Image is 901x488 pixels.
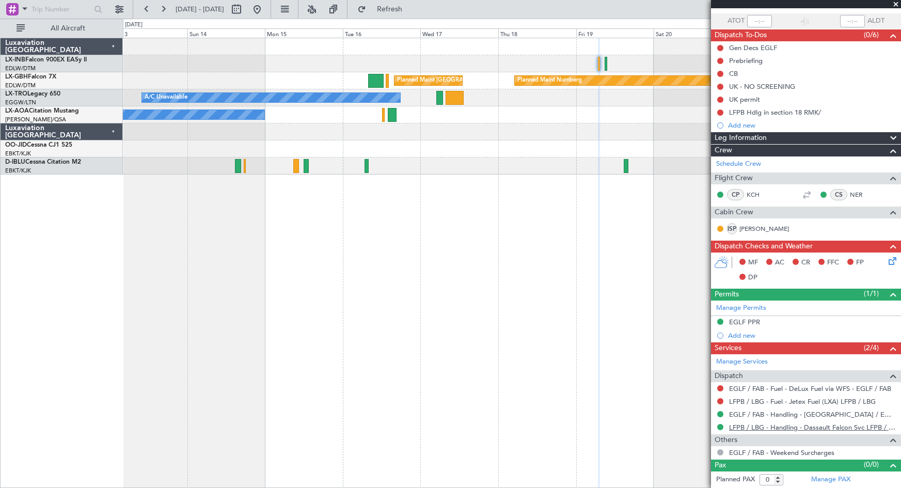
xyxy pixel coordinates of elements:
span: Leg Information [715,132,767,144]
input: --:-- [747,15,772,27]
span: LX-TRO [5,91,27,97]
div: CB [729,69,738,78]
a: D-IBLUCessna Citation M2 [5,159,81,165]
a: EBKT/KJK [5,150,31,158]
span: Dispatch [715,370,743,382]
span: Cabin Crew [715,207,753,218]
span: ATOT [728,16,745,26]
a: NER [850,190,873,199]
a: LX-INBFalcon 900EX EASy II [5,57,87,63]
span: (2/4) [864,342,879,353]
div: Add new [728,121,896,130]
span: FFC [827,258,839,268]
a: EBKT/KJK [5,167,31,175]
div: Wed 17 [420,28,498,38]
div: CP [727,189,744,200]
a: Schedule Crew [716,159,761,169]
div: CS [830,189,847,200]
a: [PERSON_NAME] [739,224,789,233]
a: LX-GBHFalcon 7X [5,74,56,80]
div: Mon 15 [265,28,343,38]
a: LFPB / LBG - Fuel - Jetex Fuel (LXA) LFPB / LBG [729,397,876,406]
div: Sat 20 [654,28,732,38]
a: EDLW/DTM [5,82,36,89]
span: ALDT [867,16,884,26]
a: LFPB / LBG - Handling - Dassault Falcon Svc LFPB / LBG [729,423,896,432]
div: Gen Decs EGLF [729,43,777,52]
div: Sat 13 [109,28,187,38]
div: [DATE] [125,21,143,29]
span: Permits [715,289,739,301]
a: Manage Permits [716,303,766,313]
span: (0/6) [864,29,879,40]
span: FP [856,258,864,268]
a: EGLF / FAB - Handling - [GEOGRAPHIC_DATA] / EGLF / FAB [729,410,896,419]
div: UK - NO SCREENING [729,82,795,91]
div: Fri 19 [576,28,654,38]
span: LX-GBH [5,74,28,80]
a: OO-JIDCessna CJ1 525 [5,142,72,148]
a: Manage Services [716,357,768,367]
div: Planned Maint Nurnberg [517,73,582,88]
div: Add new [728,331,896,340]
label: Planned PAX [716,475,755,485]
a: [PERSON_NAME]/QSA [5,116,66,123]
span: (1/1) [864,288,879,299]
span: Refresh [368,6,412,13]
span: AC [775,258,784,268]
span: Crew [715,145,732,156]
span: (0/0) [864,459,879,470]
span: LX-AOA [5,108,29,114]
div: ISP [727,223,737,234]
a: LX-AOACitation Mustang [5,108,79,114]
div: UK permit [729,95,760,104]
div: Planned Maint [GEOGRAPHIC_DATA] ([GEOGRAPHIC_DATA]) [397,73,560,88]
span: [DATE] - [DATE] [176,5,224,14]
span: Others [715,434,737,446]
span: All Aircraft [27,25,109,32]
div: Sun 14 [187,28,265,38]
div: LFPB Hdlg in section 18 RMK/ [729,108,821,117]
span: Pax [715,460,726,471]
input: Trip Number [31,2,91,17]
span: Services [715,342,741,354]
span: CR [801,258,810,268]
span: LX-INB [5,57,25,63]
span: Dispatch Checks and Weather [715,241,813,253]
div: Tue 16 [343,28,421,38]
span: D-IBLU [5,159,25,165]
a: EDLW/DTM [5,65,36,72]
div: Thu 18 [498,28,576,38]
a: LX-TROLegacy 650 [5,91,60,97]
span: Flight Crew [715,172,753,184]
a: EGGW/LTN [5,99,36,106]
div: A/C Unavailable [145,90,187,105]
a: EGLF / FAB - Fuel - DeLux Fuel via WFS - EGLF / FAB [729,384,891,393]
div: EGLF PPR [729,318,760,326]
button: All Aircraft [11,20,112,37]
span: OO-JID [5,142,27,148]
a: Manage PAX [811,475,850,485]
span: DP [748,273,757,283]
span: Dispatch To-Dos [715,29,767,41]
div: Prebriefing [729,56,763,65]
button: Refresh [353,1,415,18]
a: KCH [747,190,770,199]
span: MF [748,258,758,268]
